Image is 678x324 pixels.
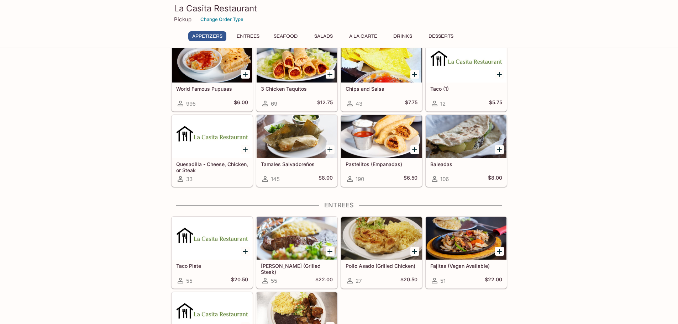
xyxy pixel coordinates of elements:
button: Appetizers [188,31,226,41]
span: 51 [440,277,446,284]
h5: $6.50 [404,175,417,183]
div: World Famous Pupusas [172,40,252,83]
div: Taco Plate [172,217,252,260]
button: Add Carne Asada (Grilled Steak) [326,247,335,256]
h5: Taco (1) [430,86,502,92]
h5: $5.75 [489,99,502,108]
h5: $8.00 [488,175,502,183]
h5: $20.50 [231,276,248,285]
h5: Chips and Salsa [346,86,417,92]
span: 145 [271,176,280,182]
h5: Tamales Salvadoreños [261,161,333,167]
span: 27 [356,277,362,284]
a: Chips and Salsa43$7.75 [341,39,422,111]
button: A la Carte [345,31,381,41]
span: 55 [186,277,193,284]
button: Add Tamales Salvadoreños [326,145,335,154]
div: Tamales Salvadoreños [257,115,337,158]
h5: Pastelitos (Empanadas) [346,161,417,167]
h4: Entrees [171,201,507,209]
button: Entrees [232,31,264,41]
a: Tamales Salvadoreños145$8.00 [256,115,337,187]
a: Pastelitos (Empanadas)190$6.50 [341,115,422,187]
div: Quesadilla - Cheese, Chicken, or Steak [172,115,252,158]
h5: $22.00 [485,276,502,285]
p: Pickup [174,16,191,23]
button: Add Taco (1) [495,70,504,79]
h5: $8.00 [319,175,333,183]
h3: La Casita Restaurant [174,3,504,14]
h5: Taco Plate [176,263,248,269]
div: Carne Asada (Grilled Steak) [257,217,337,260]
h5: Pollo Asado (Grilled Chicken) [346,263,417,269]
a: [PERSON_NAME] (Grilled Steak)55$22.00 [256,217,337,288]
h5: 3 Chicken Taquitos [261,86,333,92]
button: Add Pastelitos (Empanadas) [410,145,419,154]
span: 995 [186,100,196,107]
button: Add Fajitas (Vegan Available) [495,247,504,256]
h5: Fajitas (Vegan Available) [430,263,502,269]
h5: $7.75 [405,99,417,108]
button: Add Pollo Asado (Grilled Chicken) [410,247,419,256]
button: Desserts [425,31,457,41]
a: Fajitas (Vegan Available)51$22.00 [426,217,507,288]
div: Fajitas (Vegan Available) [426,217,506,260]
button: Add Chips and Salsa [410,70,419,79]
span: 106 [440,176,449,182]
a: Taco (1)12$5.75 [426,39,507,111]
div: Pollo Asado (Grilled Chicken) [341,217,422,260]
h5: $12.75 [317,99,333,108]
h5: Baleadas [430,161,502,167]
h5: [PERSON_NAME] (Grilled Steak) [261,263,333,275]
a: 3 Chicken Taquitos69$12.75 [256,39,337,111]
button: Add Baleadas [495,145,504,154]
h5: $22.00 [315,276,333,285]
span: 43 [356,100,362,107]
h5: $6.00 [234,99,248,108]
div: Pastelitos (Empanadas) [341,115,422,158]
span: 190 [356,176,364,182]
button: Salads [308,31,340,41]
a: Pollo Asado (Grilled Chicken)27$20.50 [341,217,422,288]
div: 3 Chicken Taquitos [257,40,337,83]
div: Taco (1) [426,40,506,83]
h5: World Famous Pupusas [176,86,248,92]
div: Chips and Salsa [341,40,422,83]
h5: $20.50 [400,276,417,285]
span: 33 [186,176,193,182]
button: Add Taco Plate [241,247,250,256]
span: 12 [440,100,446,107]
h5: Quesadilla - Cheese, Chicken, or Steak [176,161,248,173]
button: Drinks [387,31,419,41]
span: 55 [271,277,277,284]
button: Add 3 Chicken Taquitos [326,70,335,79]
span: 69 [271,100,277,107]
div: Baleadas [426,115,506,158]
a: Baleadas106$8.00 [426,115,507,187]
button: Seafood [270,31,302,41]
button: Add World Famous Pupusas [241,70,250,79]
button: Change Order Type [197,14,247,25]
a: Quesadilla - Cheese, Chicken, or Steak33 [172,115,253,187]
a: World Famous Pupusas995$6.00 [172,39,253,111]
button: Add Quesadilla - Cheese, Chicken, or Steak [241,145,250,154]
a: Taco Plate55$20.50 [172,217,253,288]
